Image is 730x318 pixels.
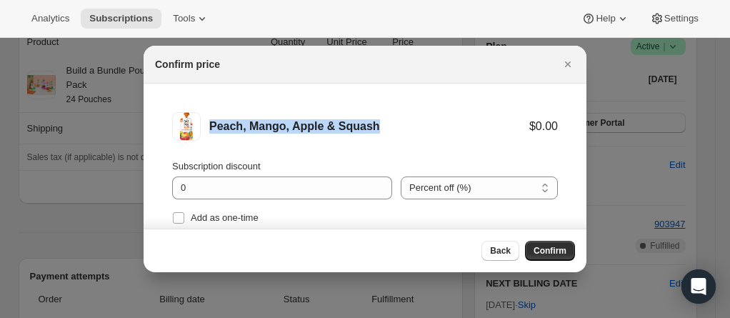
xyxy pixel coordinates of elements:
span: Settings [664,13,699,24]
button: Help [573,9,638,29]
span: Analytics [31,13,69,24]
span: Subscriptions [89,13,153,24]
div: Peach, Mango, Apple & Squash [209,119,529,134]
h2: Confirm price [155,57,220,71]
span: Tools [173,13,195,24]
button: Back [481,241,519,261]
span: Back [490,245,511,257]
span: Confirm [534,245,566,257]
button: Settings [641,9,707,29]
span: Add as one-time [191,212,259,223]
img: Peach, Mango, Apple & Squash [172,112,201,141]
button: Confirm [525,241,575,261]
span: Help [596,13,615,24]
button: Subscriptions [81,9,161,29]
div: Open Intercom Messenger [681,269,716,304]
span: Subscription discount [172,161,261,172]
button: Analytics [23,9,78,29]
button: Close [558,54,578,74]
div: $0.00 [529,119,558,134]
button: Tools [164,9,218,29]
